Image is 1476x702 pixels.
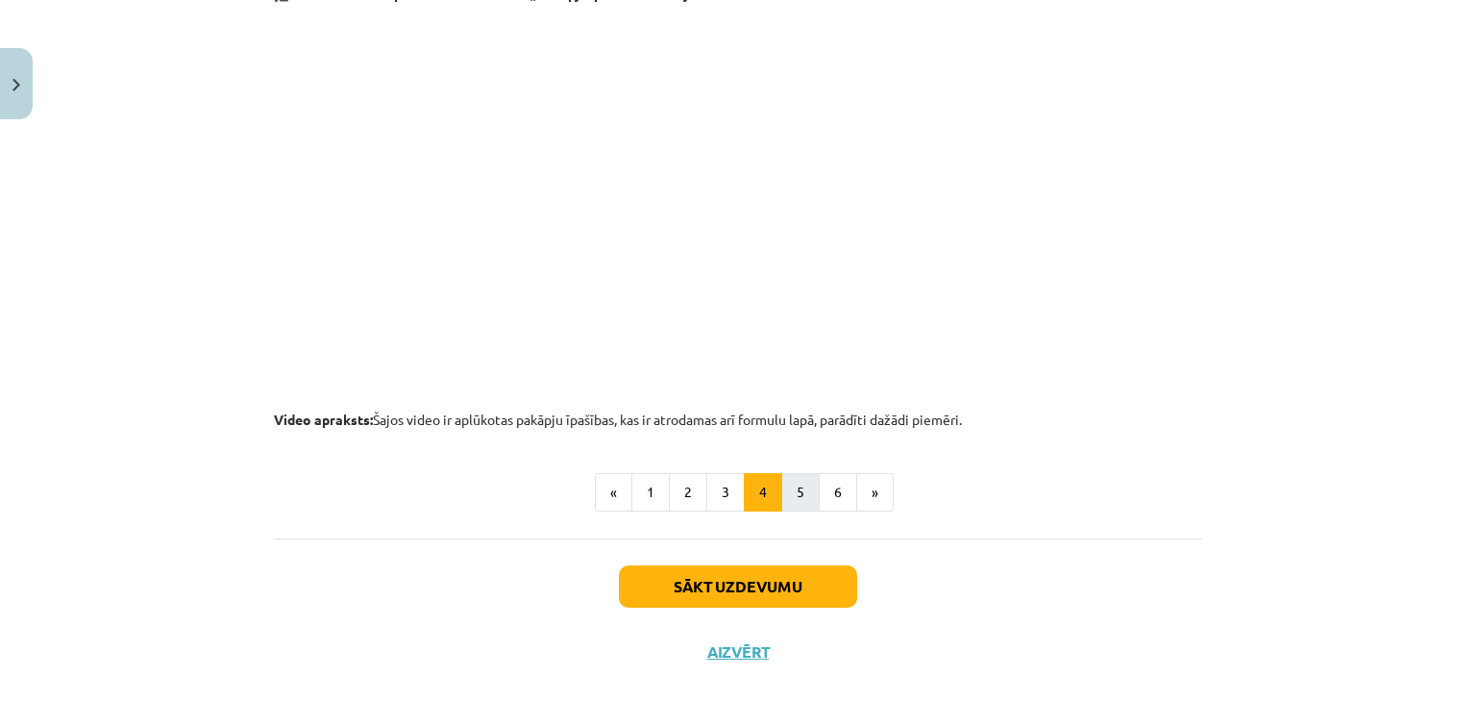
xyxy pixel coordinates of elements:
button: Aizvērt [701,642,775,662]
button: » [856,473,894,512]
button: 4 [744,473,782,512]
p: Šajos video ir aplūkotas pakāpju īpašības, kas ir atrodamas arī formulu lapā, parādīti dažādi pie... [274,410,1202,430]
button: « [595,473,632,512]
button: 2 [669,473,707,512]
button: 5 [781,473,820,512]
button: 6 [819,473,857,512]
button: Sākt uzdevumu [619,565,857,608]
button: 3 [706,473,745,512]
b: Video apraksts: [274,411,373,428]
nav: Page navigation example [274,473,1202,512]
button: 1 [631,473,670,512]
img: icon-close-lesson-0947bae3869378f0d4975bcd49f059093ad1ed9edebbc8119c70593378902aed.svg [12,79,20,91]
